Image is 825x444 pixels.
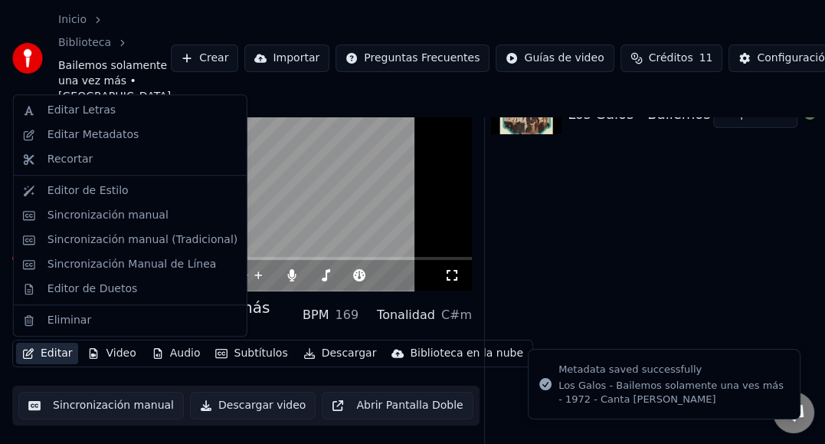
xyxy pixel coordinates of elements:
span: Créditos [649,51,693,66]
div: C#m [441,306,472,324]
span: 11 [699,51,713,66]
button: Preguntas Frecuentes [336,44,489,72]
div: Sincronización manual [47,208,169,223]
span: Bailemos solamente una vez más • [GEOGRAPHIC_DATA] [58,58,171,104]
div: 169 [335,306,358,324]
div: Biblioteca en la nube [410,346,523,361]
div: Editor de Estilo [47,183,129,199]
div: Editar Letras [47,103,116,118]
div: Los Galos - Bailemos solamente una ves más - 1972 - Canta [PERSON_NAME] [558,379,787,406]
div: Recortar [47,152,93,167]
button: Abrir Pantalla Doble [322,392,473,419]
button: Créditos11 [620,44,723,72]
div: Sincronización Manual de Línea [47,257,217,272]
button: Crear [171,44,238,72]
div: Editor de Duetos [47,281,137,297]
button: Subtítulos [209,343,293,364]
button: Descargar video [190,392,316,419]
a: Inicio [58,12,87,28]
div: Eliminar [47,313,91,328]
button: Audio [146,343,207,364]
button: Video [81,343,142,364]
nav: breadcrumb [58,12,171,104]
button: Descargar [297,343,383,364]
button: Importar [244,44,329,72]
div: Sincronización manual (Tradicional) [47,232,237,248]
div: Metadata saved successfully [558,362,787,377]
button: Editar [16,343,78,364]
div: Tonalidad [377,306,435,324]
button: Guías de video [496,44,614,72]
img: youka [12,43,43,74]
div: Editar Metadatos [47,127,139,143]
button: Sincronización manual [18,392,184,419]
div: BPM [303,306,329,324]
a: Biblioteca [58,35,111,51]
